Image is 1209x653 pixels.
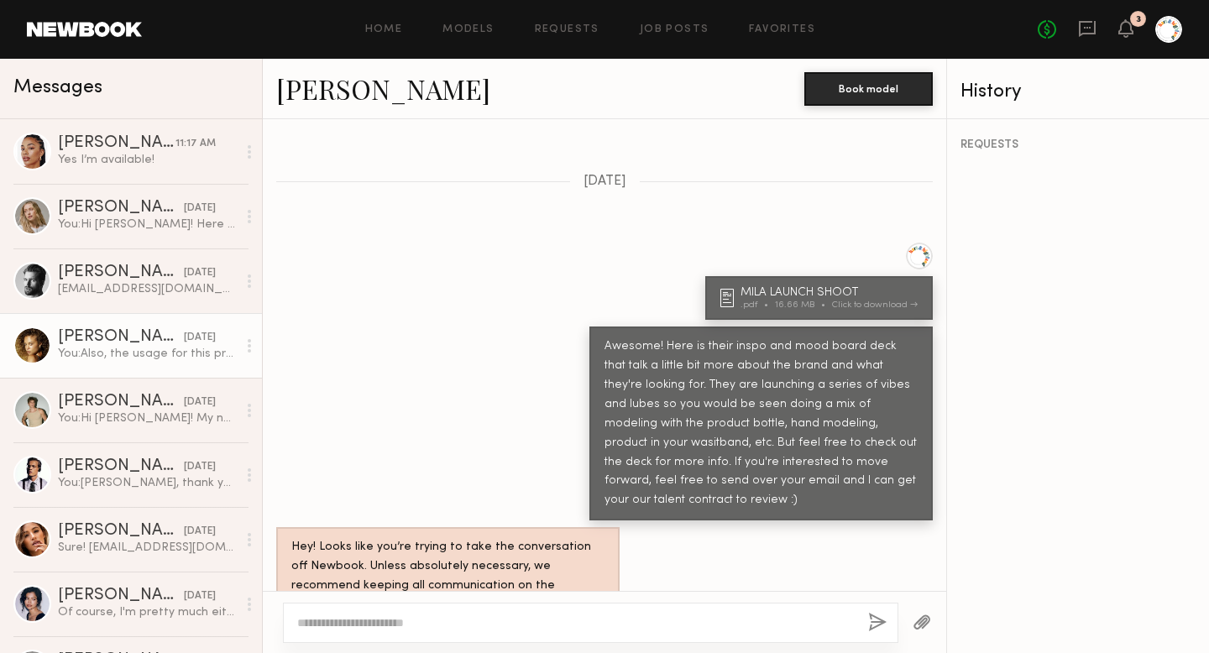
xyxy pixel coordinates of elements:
[58,200,184,217] div: [PERSON_NAME]
[804,81,933,95] a: Book model
[58,346,237,362] div: You: Also, the usage for this project is full usage in perpetuity - let me know if you're comfort...
[291,538,604,615] div: Hey! Looks like you’re trying to take the conversation off Newbook. Unless absolutely necessary, ...
[604,337,918,511] div: Awesome! Here is their inspo and mood board deck that talk a little bit more about the brand and ...
[365,24,403,35] a: Home
[184,588,216,604] div: [DATE]
[58,588,184,604] div: [PERSON_NAME]
[584,175,626,189] span: [DATE]
[720,287,923,310] a: MILA LAUNCH SHOOT.pdf16.66 MBClick to download
[775,300,832,310] div: 16.66 MB
[58,458,184,475] div: [PERSON_NAME]
[832,300,918,310] div: Click to download
[58,329,184,346] div: [PERSON_NAME]
[58,540,237,556] div: Sure! [EMAIL_ADDRESS][DOMAIN_NAME]
[184,459,216,475] div: [DATE]
[442,24,494,35] a: Models
[184,524,216,540] div: [DATE]
[58,604,237,620] div: Of course, I'm pretty much either a small or extra small in tops and a small in bottoms but here ...
[58,264,184,281] div: [PERSON_NAME]
[184,330,216,346] div: [DATE]
[58,152,237,168] div: Yes I’m available!
[741,300,775,310] div: .pdf
[58,475,237,491] div: You: [PERSON_NAME], thank you for getting back to me, [PERSON_NAME]!
[741,287,923,299] div: MILA LAUNCH SHOOT
[58,410,237,426] div: You: Hi [PERSON_NAME]! My name is [PERSON_NAME] – I work at a creative agency in [GEOGRAPHIC_DATA...
[184,201,216,217] div: [DATE]
[58,394,184,410] div: [PERSON_NAME]
[175,136,216,152] div: 11:17 AM
[1136,15,1141,24] div: 3
[535,24,599,35] a: Requests
[184,265,216,281] div: [DATE]
[276,71,490,107] a: [PERSON_NAME]
[58,281,237,297] div: [EMAIL_ADDRESS][DOMAIN_NAME]
[960,82,1196,102] div: History
[58,135,175,152] div: [PERSON_NAME]
[640,24,709,35] a: Job Posts
[58,217,237,232] div: You: Hi [PERSON_NAME]! Here is their inspo and mood board deck that talk a little bit more about ...
[960,139,1196,151] div: REQUESTS
[13,78,102,97] span: Messages
[804,72,933,106] button: Book model
[58,523,184,540] div: [PERSON_NAME]
[184,394,216,410] div: [DATE]
[749,24,815,35] a: Favorites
